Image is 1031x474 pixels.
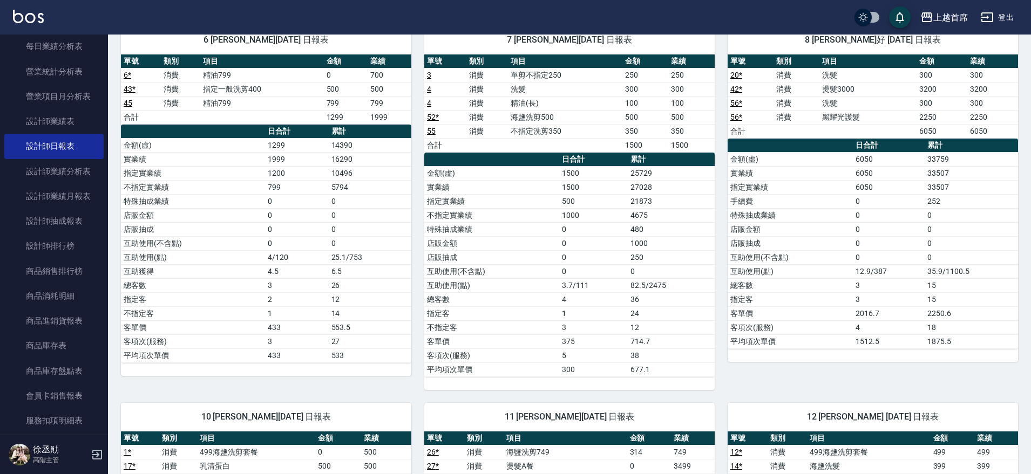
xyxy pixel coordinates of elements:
[265,166,329,180] td: 1200
[559,334,628,348] td: 375
[628,166,715,180] td: 25729
[774,82,819,96] td: 消費
[622,54,669,68] th: 金額
[121,208,265,222] td: 店販金額
[466,68,508,82] td: 消費
[121,110,161,124] td: 合計
[424,166,559,180] td: 金額(虛)
[967,124,1018,138] td: 6050
[424,153,715,377] table: a dense table
[853,208,925,222] td: 0
[424,54,466,68] th: 單號
[508,124,622,138] td: 不指定洗剪350
[265,278,329,292] td: 3
[853,264,925,278] td: 12.9/387
[424,180,559,194] td: 實業績
[329,250,411,264] td: 25.1/753
[668,138,715,152] td: 1500
[424,250,559,264] td: 店販抽成
[974,459,1018,473] td: 399
[741,35,1005,45] span: 8 [PERSON_NAME]好 [DATE] 日報表
[464,445,504,459] td: 消費
[925,180,1018,194] td: 33507
[329,320,411,334] td: 553.5
[628,278,715,292] td: 82.5/2475
[925,236,1018,250] td: 0
[628,264,715,278] td: 0
[161,54,201,68] th: 類別
[622,110,669,124] td: 500
[728,124,774,138] td: 合計
[4,284,104,308] a: 商品消耗明細
[466,124,508,138] td: 消費
[853,334,925,348] td: 1512.5
[265,292,329,306] td: 2
[265,194,329,208] td: 0
[424,236,559,250] td: 店販金額
[917,82,967,96] td: 3200
[807,431,930,445] th: 項目
[4,433,104,458] a: 單一服務項目查詢
[424,54,715,153] table: a dense table
[671,445,715,459] td: 749
[315,459,361,473] td: 500
[728,152,853,166] td: 金額(虛)
[728,292,853,306] td: 指定客
[668,96,715,110] td: 100
[324,68,368,82] td: 0
[628,236,715,250] td: 1000
[728,139,1018,349] table: a dense table
[121,264,265,278] td: 互助獲得
[329,180,411,194] td: 5794
[265,236,329,250] td: 0
[424,278,559,292] td: 互助使用(點)
[4,34,104,59] a: 每日業績分析表
[159,431,198,445] th: 類別
[121,54,411,125] table: a dense table
[853,139,925,153] th: 日合計
[819,110,916,124] td: 黑耀光護髮
[329,152,411,166] td: 16290
[628,292,715,306] td: 36
[853,320,925,334] td: 4
[368,96,411,110] td: 799
[728,208,853,222] td: 特殊抽成業績
[976,8,1018,28] button: 登出
[508,96,622,110] td: 精油(長)
[424,431,464,445] th: 單號
[916,6,972,29] button: 上越首席
[121,222,265,236] td: 店販抽成
[4,359,104,383] a: 商品庫存盤點表
[315,431,361,445] th: 金額
[437,35,702,45] span: 7 [PERSON_NAME][DATE] 日報表
[427,71,431,79] a: 3
[925,166,1018,180] td: 33507
[967,96,1018,110] td: 300
[161,82,201,96] td: 消費
[265,222,329,236] td: 0
[427,127,436,135] a: 55
[424,194,559,208] td: 指定實業績
[121,348,265,362] td: 平均項次單價
[4,233,104,258] a: 設計師排行榜
[559,348,628,362] td: 5
[324,110,368,124] td: 1299
[728,54,1018,139] table: a dense table
[4,84,104,109] a: 營業項目月分析表
[424,320,559,334] td: 不指定客
[925,264,1018,278] td: 35.9/1100.5
[13,10,44,23] img: Logo
[627,445,671,459] td: 314
[853,250,925,264] td: 0
[559,194,628,208] td: 500
[329,222,411,236] td: 0
[464,431,504,445] th: 類別
[466,82,508,96] td: 消費
[728,278,853,292] td: 總客數
[628,334,715,348] td: 714.7
[622,124,669,138] td: 350
[628,180,715,194] td: 27028
[728,264,853,278] td: 互助使用(點)
[917,110,967,124] td: 2250
[368,68,411,82] td: 700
